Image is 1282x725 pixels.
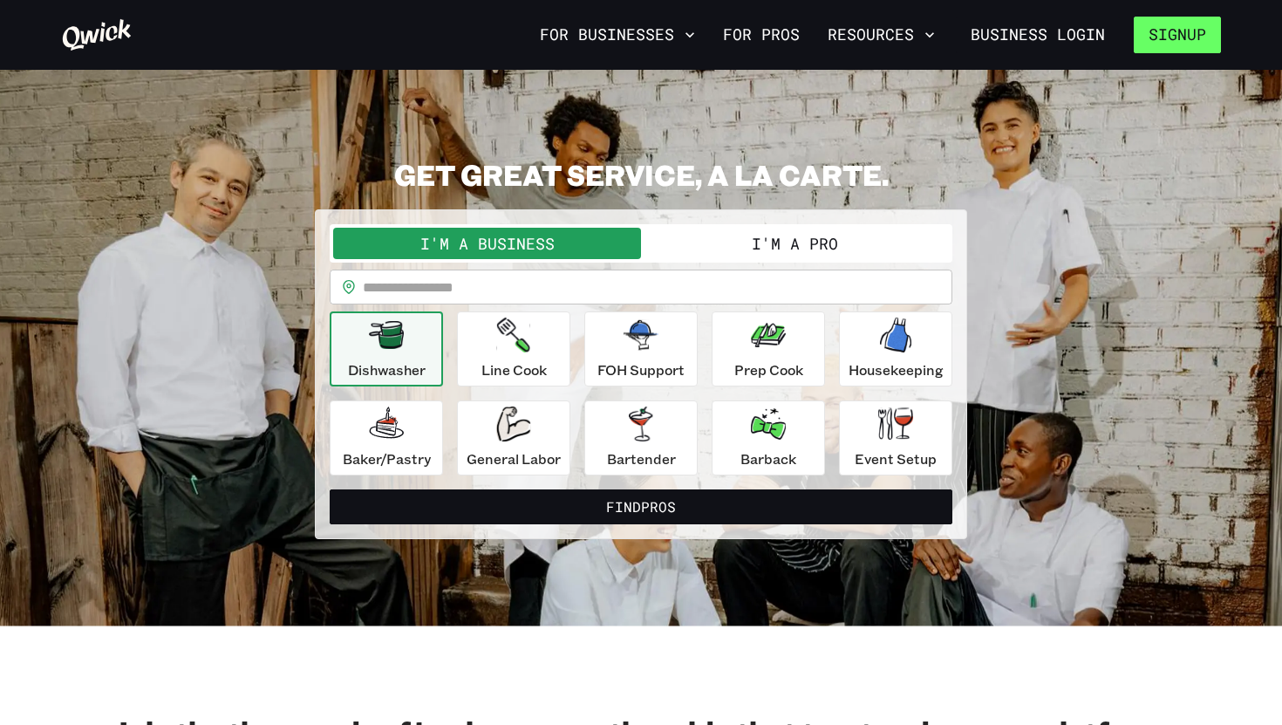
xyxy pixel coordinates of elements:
[584,400,698,475] button: Bartender
[849,359,944,380] p: Housekeeping
[839,311,952,386] button: Housekeeping
[333,228,641,259] button: I'm a Business
[712,400,825,475] button: Barback
[597,359,685,380] p: FOH Support
[481,359,547,380] p: Line Cook
[607,448,676,469] p: Bartender
[1134,17,1221,53] button: Signup
[716,20,807,50] a: For Pros
[712,311,825,386] button: Prep Cook
[457,400,570,475] button: General Labor
[956,17,1120,53] a: Business Login
[457,311,570,386] button: Line Cook
[330,489,952,524] button: FindPros
[855,448,937,469] p: Event Setup
[821,20,942,50] button: Resources
[330,400,443,475] button: Baker/Pastry
[641,228,949,259] button: I'm a Pro
[740,448,796,469] p: Barback
[467,448,561,469] p: General Labor
[330,311,443,386] button: Dishwasher
[348,359,426,380] p: Dishwasher
[343,448,431,469] p: Baker/Pastry
[533,20,702,50] button: For Businesses
[584,311,698,386] button: FOH Support
[734,359,803,380] p: Prep Cook
[315,157,967,192] h2: GET GREAT SERVICE, A LA CARTE.
[839,400,952,475] button: Event Setup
